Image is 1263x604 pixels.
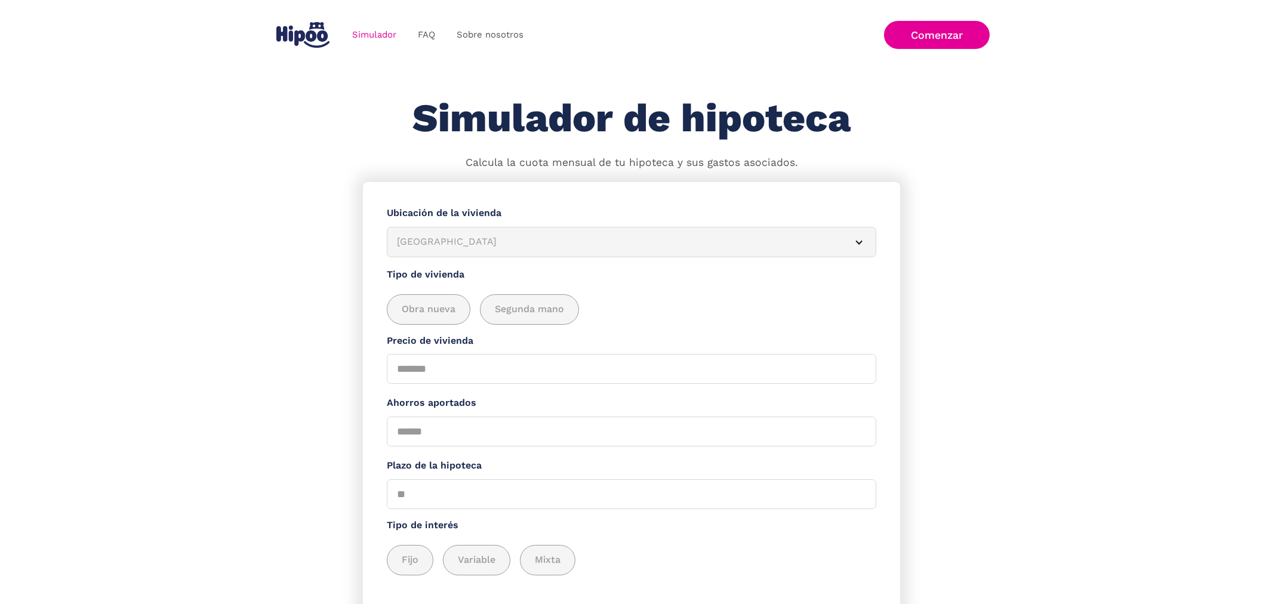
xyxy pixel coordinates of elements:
[466,155,798,171] p: Calcula la cuota mensual de tu hipoteca y sus gastos asociados.
[402,302,455,317] span: Obra nueva
[341,23,407,47] a: Simulador
[402,553,418,568] span: Fijo
[412,97,851,140] h1: Simulador de hipoteca
[387,458,876,473] label: Plazo de la hipoteca
[397,235,837,249] div: [GEOGRAPHIC_DATA]
[387,267,876,282] label: Tipo de vivienda
[458,553,495,568] span: Variable
[273,17,332,53] a: home
[495,302,564,317] span: Segunda mano
[446,23,534,47] a: Sobre nosotros
[387,206,876,221] label: Ubicación de la vivienda
[387,294,876,325] div: add_description_here
[387,396,876,411] label: Ahorros aportados
[387,334,876,349] label: Precio de vivienda
[407,23,446,47] a: FAQ
[387,518,876,533] label: Tipo de interés
[535,553,560,568] span: Mixta
[387,545,876,575] div: add_description_here
[387,227,876,257] article: [GEOGRAPHIC_DATA]
[884,21,990,49] a: Comenzar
